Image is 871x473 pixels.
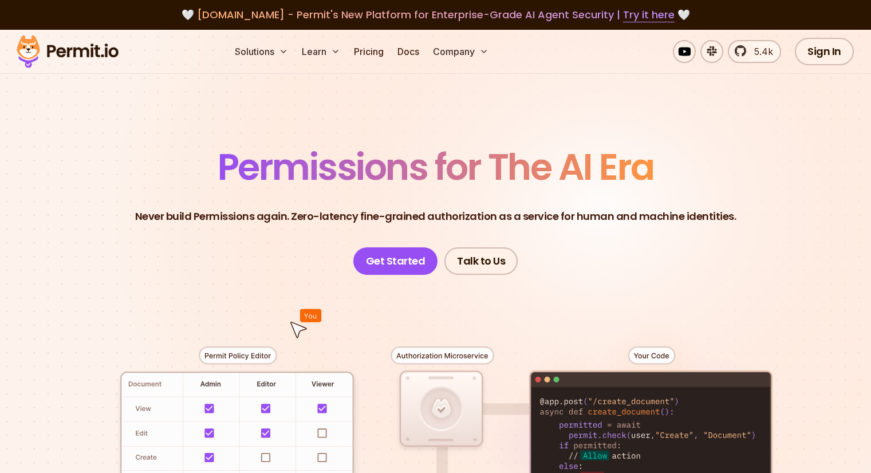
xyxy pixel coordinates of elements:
[728,40,781,63] a: 5.4k
[218,141,654,192] span: Permissions for The AI Era
[428,40,493,63] button: Company
[623,7,675,22] a: Try it here
[135,208,736,224] p: Never build Permissions again. Zero-latency fine-grained authorization as a service for human and...
[349,40,388,63] a: Pricing
[353,247,438,275] a: Get Started
[27,7,844,23] div: 🤍 🤍
[795,38,854,65] a: Sign In
[297,40,345,63] button: Learn
[747,45,773,58] span: 5.4k
[197,7,675,22] span: [DOMAIN_NAME] - Permit's New Platform for Enterprise-Grade AI Agent Security |
[230,40,293,63] button: Solutions
[444,247,518,275] a: Talk to Us
[11,32,124,71] img: Permit logo
[393,40,424,63] a: Docs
